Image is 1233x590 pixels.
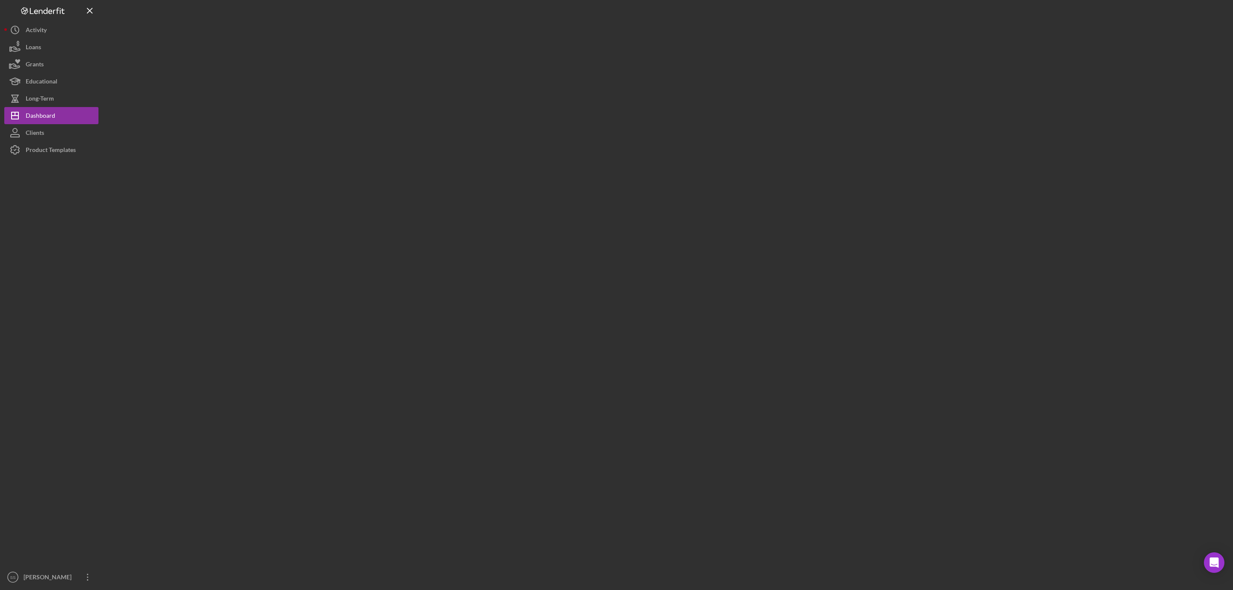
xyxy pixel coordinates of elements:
[26,21,47,41] div: Activity
[4,107,98,124] button: Dashboard
[21,569,77,588] div: [PERSON_NAME]
[26,39,41,58] div: Loans
[26,56,44,75] div: Grants
[26,73,57,92] div: Educational
[4,39,98,56] button: Loans
[4,73,98,90] button: Educational
[4,141,98,158] button: Product Templates
[4,569,98,586] button: SS[PERSON_NAME]
[4,124,98,141] button: Clients
[4,56,98,73] button: Grants
[1204,552,1224,573] div: Open Intercom Messenger
[10,575,16,580] text: SS
[4,90,98,107] button: Long-Term
[26,107,55,126] div: Dashboard
[26,141,76,161] div: Product Templates
[26,124,44,143] div: Clients
[26,90,54,109] div: Long-Term
[4,21,98,39] button: Activity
